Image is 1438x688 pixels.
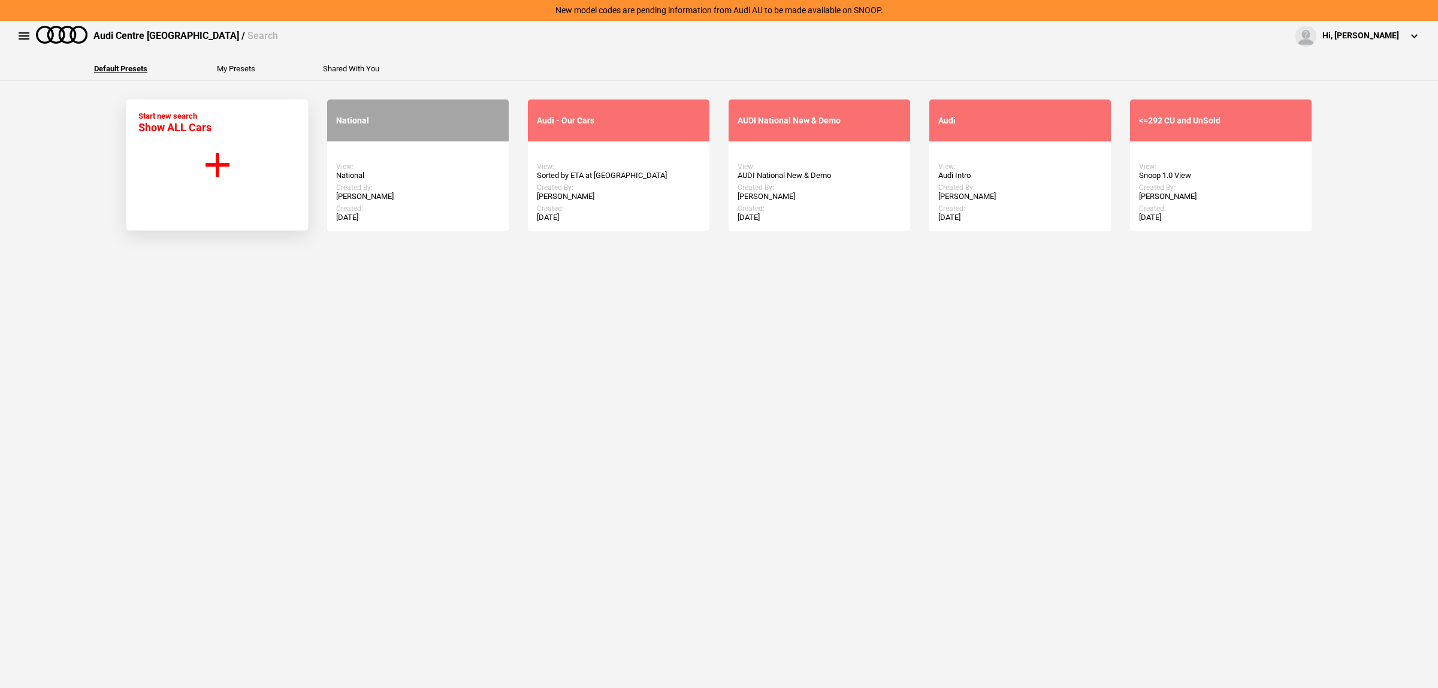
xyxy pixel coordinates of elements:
[537,171,700,180] div: Sorted by ETA at [GEOGRAPHIC_DATA]
[938,162,1102,171] div: View:
[537,213,700,222] div: [DATE]
[938,183,1102,192] div: Created By:
[323,65,379,73] button: Shared With You
[537,183,700,192] div: Created By:
[938,213,1102,222] div: [DATE]
[938,171,1102,180] div: Audi Intro
[738,171,901,180] div: AUDI National New & Demo
[138,111,212,134] div: Start new search
[336,171,500,180] div: National
[1139,204,1303,213] div: Created:
[738,192,901,201] div: [PERSON_NAME]
[138,121,212,134] span: Show ALL Cars
[247,30,278,41] span: Search
[336,162,500,171] div: View:
[1139,183,1303,192] div: Created By:
[336,213,500,222] div: [DATE]
[537,116,700,126] div: Audi - Our Cars
[1139,171,1303,180] div: Snoop 1.0 View
[1139,162,1303,171] div: View:
[537,204,700,213] div: Created:
[1139,213,1303,222] div: [DATE]
[1139,116,1303,126] div: <=292 CU and UnSold
[738,213,901,222] div: [DATE]
[738,183,901,192] div: Created By:
[94,65,147,73] button: Default Presets
[336,204,500,213] div: Created:
[93,29,278,43] div: Audi Centre [GEOGRAPHIC_DATA] /
[336,183,500,192] div: Created By:
[938,192,1102,201] div: [PERSON_NAME]
[938,204,1102,213] div: Created:
[938,116,1102,126] div: Audi
[738,162,901,171] div: View:
[217,65,255,73] button: My Presets
[336,192,500,201] div: [PERSON_NAME]
[126,99,309,231] button: Start new search Show ALL Cars
[738,204,901,213] div: Created:
[738,116,901,126] div: AUDI National New & Demo
[36,26,87,44] img: audi.png
[1139,192,1303,201] div: [PERSON_NAME]
[537,192,700,201] div: [PERSON_NAME]
[336,116,500,126] div: National
[537,162,700,171] div: View:
[1322,30,1399,42] div: Hi, [PERSON_NAME]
